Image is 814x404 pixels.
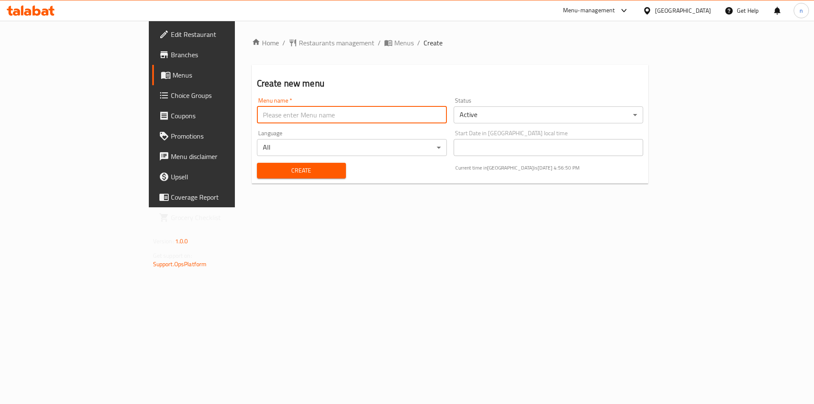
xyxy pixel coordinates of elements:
[152,207,285,228] a: Grocery Checklist
[384,38,414,48] a: Menus
[455,164,644,172] p: Current time in [GEOGRAPHIC_DATA] is [DATE] 4:56:50 PM
[800,6,803,15] span: n
[417,38,420,48] li: /
[171,111,278,121] span: Coupons
[171,131,278,141] span: Promotions
[153,250,192,261] span: Get support on:
[153,259,207,270] a: Support.OpsPlatform
[152,146,285,167] a: Menu disclaimer
[171,90,278,100] span: Choice Groups
[175,236,188,247] span: 1.0.0
[378,38,381,48] li: /
[424,38,443,48] span: Create
[152,187,285,207] a: Coverage Report
[655,6,711,15] div: [GEOGRAPHIC_DATA]
[289,38,374,48] a: Restaurants management
[252,38,649,48] nav: breadcrumb
[171,212,278,223] span: Grocery Checklist
[171,50,278,60] span: Branches
[152,85,285,106] a: Choice Groups
[171,172,278,182] span: Upsell
[152,167,285,187] a: Upsell
[152,24,285,45] a: Edit Restaurant
[264,165,339,176] span: Create
[394,38,414,48] span: Menus
[257,77,644,90] h2: Create new menu
[173,70,278,80] span: Menus
[299,38,374,48] span: Restaurants management
[153,236,174,247] span: Version:
[171,29,278,39] span: Edit Restaurant
[171,192,278,202] span: Coverage Report
[152,106,285,126] a: Coupons
[171,151,278,162] span: Menu disclaimer
[563,6,615,16] div: Menu-management
[257,163,346,178] button: Create
[152,126,285,146] a: Promotions
[152,65,285,85] a: Menus
[152,45,285,65] a: Branches
[257,139,447,156] div: All
[257,106,447,123] input: Please enter Menu name
[454,106,644,123] div: Active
